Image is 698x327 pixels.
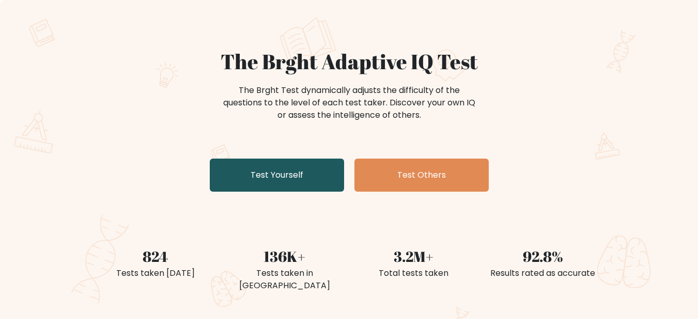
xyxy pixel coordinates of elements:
div: Tests taken [DATE] [97,267,214,279]
div: 136K+ [226,245,343,267]
div: Tests taken in [GEOGRAPHIC_DATA] [226,267,343,292]
div: 824 [97,245,214,267]
div: 92.8% [485,245,601,267]
div: Results rated as accurate [485,267,601,279]
div: Total tests taken [355,267,472,279]
h1: The Brght Adaptive IQ Test [97,49,601,74]
div: 3.2M+ [355,245,472,267]
a: Test Yourself [210,159,344,192]
div: The Brght Test dynamically adjusts the difficulty of the questions to the level of each test take... [220,84,478,121]
a: Test Others [354,159,489,192]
